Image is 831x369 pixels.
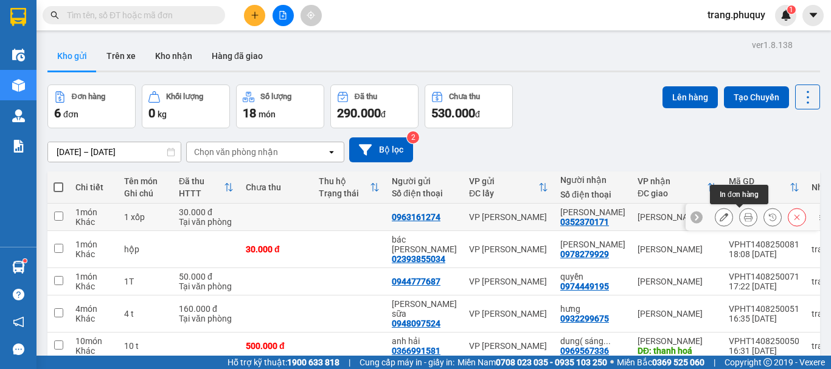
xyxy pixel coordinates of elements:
div: hưng [560,304,625,314]
div: VP [PERSON_NAME] [469,309,548,319]
button: Khối lượng0kg [142,84,230,128]
div: Số điện thoại [392,188,457,198]
div: VP nhận [638,176,707,186]
div: Số lượng [260,92,291,101]
span: đ [381,109,386,119]
button: aim [301,5,322,26]
div: Tại văn phòng [179,314,234,323]
div: VPHT1408250050 [729,336,799,346]
div: ver 1.8.138 [752,38,793,52]
span: 0 [148,106,155,120]
span: Miền Nam [457,356,607,369]
span: đơn [63,109,78,119]
div: Đã thu [179,176,224,186]
div: Khác [75,249,112,259]
sup: 1 [23,259,27,263]
span: kg [158,109,167,119]
div: 4 t [124,309,167,319]
span: 6 [54,106,61,120]
div: Khác [75,346,112,356]
span: | [349,356,350,369]
div: 17:22 [DATE] [729,281,799,291]
input: Select a date range. [48,142,181,162]
img: icon-new-feature [781,10,791,21]
div: hộp [124,244,167,254]
div: 30.000 đ [179,207,234,217]
div: VP gửi [469,176,538,186]
button: Đơn hàng6đơn [47,84,136,128]
div: [PERSON_NAME] [638,212,717,222]
div: Khác [75,217,112,227]
span: question-circle [13,289,24,300]
div: VPHT1408250051 [729,304,799,314]
li: Hotline: 19001874 [68,60,276,75]
div: VP [PERSON_NAME] [469,212,548,222]
div: Tên món [124,176,167,186]
input: Tìm tên, số ĐT hoặc mã đơn [67,9,210,22]
img: warehouse-icon [12,79,25,92]
div: 1 món [75,272,112,281]
button: Bộ lọc [349,137,413,162]
div: Người nhận [560,175,625,185]
button: Kho nhận [145,41,202,71]
div: [PERSON_NAME] [638,244,717,254]
div: 0974449195 [560,281,609,291]
div: VP [PERSON_NAME] [469,277,548,286]
div: 4 món [75,304,112,314]
th: Toggle SortBy [723,171,805,204]
div: Chưa thu [449,92,480,101]
img: warehouse-icon [12,109,25,122]
sup: 1 [787,5,796,14]
div: 16:31 [DATE] [729,346,799,356]
div: chị hương [560,207,625,217]
img: warehouse-icon [12,49,25,61]
span: plus [251,11,259,19]
div: dung( sáng mai đi ) [560,336,625,346]
button: caret-down [802,5,824,26]
div: 0948097524 [392,319,440,328]
span: 530.000 [431,106,475,120]
div: 160.000 đ [179,304,234,314]
button: Kho gửi [47,41,97,71]
span: 290.000 [337,106,381,120]
b: Gửi khách hàng [114,78,228,93]
div: Khác [75,314,112,323]
img: warehouse-icon [12,261,25,274]
div: VPHT1408250071 [729,272,799,281]
sup: 2 [407,131,419,143]
button: Số lượng18món [236,84,324,128]
div: 02393855034 [392,254,445,264]
button: Đã thu290.000đ [330,84,419,128]
div: Chưa thu [246,182,307,192]
div: Đơn hàng [72,92,105,101]
div: Tại văn phòng [179,217,234,227]
span: ⚪️ [610,360,614,365]
div: Ghi chú [124,188,167,198]
div: Tại văn phòng [179,281,234,291]
span: Miền Bắc [617,356,704,369]
button: Tạo Chuyến [724,86,789,108]
div: 0932299675 [560,314,609,323]
div: DĐ: thanh hoá [638,346,717,356]
button: file-add [273,5,294,26]
img: solution-icon [12,140,25,153]
span: Hỗ trợ kỹ thuật: [228,356,339,369]
span: 1 [789,5,793,14]
div: Chi tiết [75,182,112,192]
div: VP [PERSON_NAME] [469,341,548,351]
div: ĐC lấy [469,188,538,198]
div: 1 xốp [124,212,167,222]
div: Trạng thái [319,188,370,198]
div: 10 t [124,341,167,351]
li: 146 [PERSON_NAME], [GEOGRAPHIC_DATA][PERSON_NAME] [68,30,276,60]
div: 1 món [75,240,112,249]
span: copyright [763,358,772,367]
div: bác châu vinh [392,235,457,254]
span: notification [13,316,24,328]
div: Số điện thoại [560,190,625,199]
button: Chưa thu530.000đ [425,84,513,128]
div: VP [PERSON_NAME] [469,244,548,254]
strong: 0708 023 035 - 0935 103 250 [496,357,607,367]
th: Toggle SortBy [631,171,723,204]
span: search [50,11,59,19]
